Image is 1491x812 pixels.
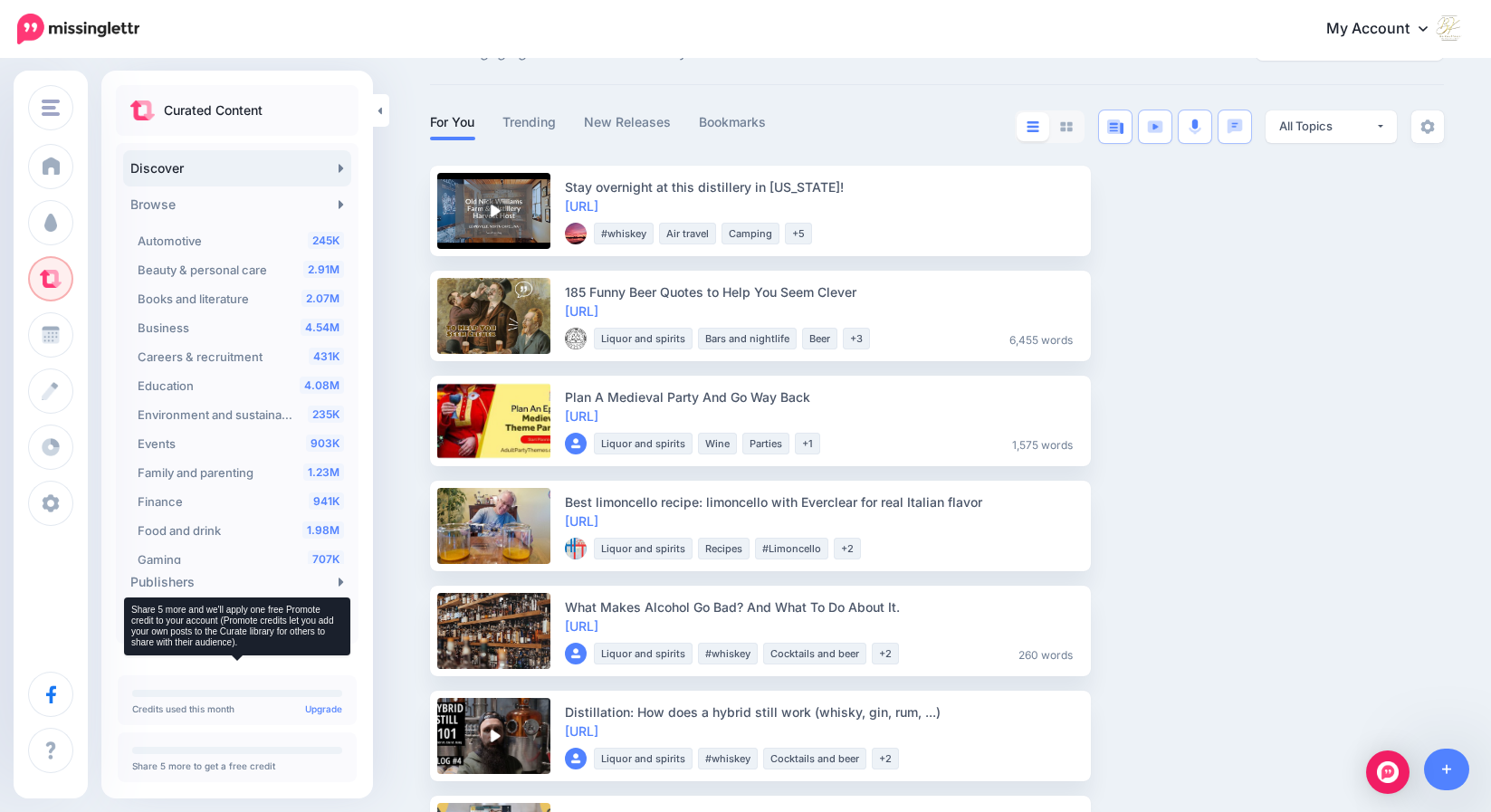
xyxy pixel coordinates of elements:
[1366,750,1410,794] div: Open Intercom Messenger
[565,513,598,529] a: [URL]
[482,723,507,749] img: play-circle-overlay.png
[138,436,176,451] span: Events
[138,552,181,567] span: Gaming
[763,643,866,664] li: Cocktails and beer
[594,538,693,559] li: Liquor and spirits
[565,597,1080,616] div: What Makes Alcohol Go Bad? And What To Do About It.
[1005,433,1080,454] li: 1,575 words
[164,100,263,121] p: Curated Content
[698,328,797,349] li: Bars and nightlife
[1308,7,1464,52] a: My Account
[308,550,344,568] span: 707K
[1011,643,1080,664] li: 260 words
[138,523,221,538] span: Food and drink
[1060,121,1073,132] img: grid-grey.png
[699,111,767,133] a: Bookmarks
[138,291,249,306] span: Books and literature
[138,407,307,422] span: Environment and sustainability
[1189,119,1201,135] img: microphone.png
[300,377,344,394] span: 4.08M
[698,643,758,664] li: #whiskey
[755,538,828,559] li: #Limoncello
[1027,121,1039,132] img: list-blue.png
[302,521,344,539] span: 1.98M
[785,223,812,244] li: +5
[565,303,598,319] a: [URL]
[565,198,598,214] a: [URL]
[138,263,267,277] span: Beauty & personal care
[594,433,693,454] li: Liquor and spirits
[306,435,344,452] span: 903K
[565,538,587,559] img: 12243231_10153812238035853_5884499028785596008_n-bsa40462_thumb.png
[1107,119,1123,134] img: article-blue.png
[594,748,693,769] li: Liquor and spirits
[565,408,598,424] a: [URL]
[138,465,253,480] span: Family and parenting
[565,702,1080,721] div: Distillation: How does a hybrid still work (whisky, gin, rum, ...)
[430,111,475,133] a: For You
[565,433,587,454] img: user_default_image.png
[659,223,716,244] li: Air travel
[138,234,202,248] span: Automotive
[502,111,557,133] a: Trending
[138,320,189,335] span: Business
[1227,119,1243,134] img: chat-square-blue.png
[565,328,587,349] img: 24327664_132880547396326_6956515102916870144_n-bsa99718_thumb.jpg
[1266,110,1397,143] button: All Topics
[872,643,899,664] li: +2
[130,100,155,120] img: curate.png
[565,618,598,634] a: [URL]
[42,100,60,116] img: menu.png
[309,348,344,365] span: 431K
[584,111,672,133] a: New Releases
[698,433,737,454] li: Wine
[1420,119,1435,134] img: settings-grey.png
[565,643,587,664] img: user_default_image.png
[138,349,263,364] span: Careers & recruitment
[722,223,779,244] li: Camping
[123,600,351,636] a: Promote
[303,261,344,278] span: 2.91M
[308,232,344,249] span: 245K
[843,328,870,349] li: +3
[698,748,758,769] li: #whiskey
[872,748,899,769] li: +2
[594,643,693,664] li: Liquor and spirits
[594,223,654,244] li: #whiskey
[1002,328,1080,349] li: 6,455 words
[742,433,789,454] li: Parties
[138,494,183,509] span: Finance
[565,748,587,769] img: user_default_image.png
[763,748,866,769] li: Cocktails and beer
[1279,118,1375,135] div: All Topics
[565,282,1080,301] div: 185 Funny Beer Quotes to Help You Seem Clever
[565,223,587,244] img: LXN98ACRWR55YXBKWL9C1O46TPAPZTL7_thumb.jpg
[309,492,344,510] span: 941K
[834,538,861,559] li: +2
[565,492,1080,511] div: Best limoncello recipe: limoncello with Everclear for real Italian flavor
[1147,120,1163,133] img: video-blue.png
[301,319,344,336] span: 4.54M
[482,198,507,224] img: play-circle-overlay.png
[301,290,344,307] span: 2.07M
[308,406,344,423] span: 235K
[123,186,351,223] a: Browse
[565,723,598,739] a: [URL]
[565,387,1080,406] div: Plan A Medieval Party And Go Way Back
[795,433,820,454] li: +1
[123,150,351,186] a: Discover
[802,328,837,349] li: Beer
[698,538,750,559] li: Recipes
[565,177,1080,196] div: Stay overnight at this distillery in [US_STATE]!
[303,463,344,481] span: 1.23M
[123,564,351,600] a: Publishers
[594,328,693,349] li: Liquor and spirits
[17,14,139,44] img: Missinglettr
[138,378,194,393] span: Education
